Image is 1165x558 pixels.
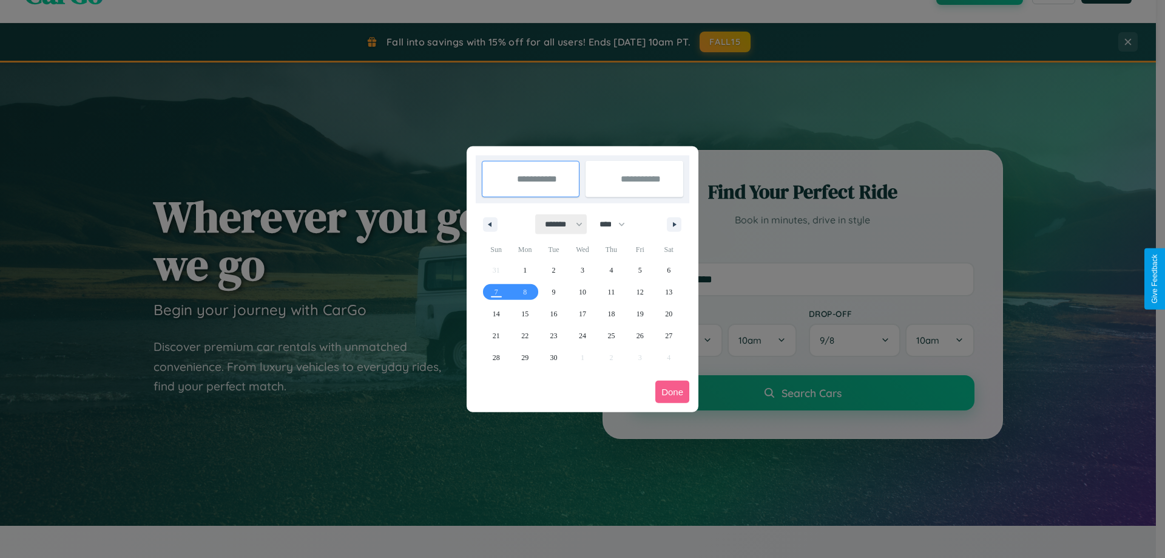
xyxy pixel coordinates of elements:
[510,281,539,303] button: 8
[607,303,615,325] span: 18
[626,281,654,303] button: 12
[493,325,500,347] span: 21
[568,259,596,281] button: 3
[637,325,644,347] span: 26
[655,259,683,281] button: 6
[597,259,626,281] button: 4
[667,259,670,281] span: 6
[552,259,556,281] span: 2
[539,259,568,281] button: 2
[493,303,500,325] span: 14
[608,281,615,303] span: 11
[579,303,586,325] span: 17
[521,303,528,325] span: 15
[655,325,683,347] button: 27
[539,325,568,347] button: 23
[510,303,539,325] button: 15
[568,281,596,303] button: 10
[523,259,527,281] span: 1
[655,281,683,303] button: 13
[638,259,642,281] span: 5
[626,259,654,281] button: 5
[579,281,586,303] span: 10
[510,240,539,259] span: Mon
[626,303,654,325] button: 19
[482,281,510,303] button: 7
[655,303,683,325] button: 20
[568,240,596,259] span: Wed
[597,325,626,347] button: 25
[568,303,596,325] button: 17
[550,347,558,369] span: 30
[550,325,558,347] span: 23
[510,325,539,347] button: 22
[552,281,556,303] span: 9
[581,259,584,281] span: 3
[637,303,644,325] span: 19
[665,325,672,347] span: 27
[637,281,644,303] span: 12
[1150,254,1159,304] div: Give Feedback
[655,240,683,259] span: Sat
[607,325,615,347] span: 25
[597,281,626,303] button: 11
[597,240,626,259] span: Thu
[665,303,672,325] span: 20
[482,240,510,259] span: Sun
[609,259,613,281] span: 4
[550,303,558,325] span: 16
[539,240,568,259] span: Tue
[539,281,568,303] button: 9
[665,281,672,303] span: 13
[495,281,498,303] span: 7
[655,381,689,403] button: Done
[482,325,510,347] button: 21
[493,347,500,369] span: 28
[579,325,586,347] span: 24
[539,303,568,325] button: 16
[521,325,528,347] span: 22
[523,281,527,303] span: 8
[510,347,539,369] button: 29
[568,325,596,347] button: 24
[626,325,654,347] button: 26
[510,259,539,281] button: 1
[539,347,568,369] button: 30
[482,347,510,369] button: 28
[521,347,528,369] span: 29
[626,240,654,259] span: Fri
[597,303,626,325] button: 18
[482,303,510,325] button: 14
